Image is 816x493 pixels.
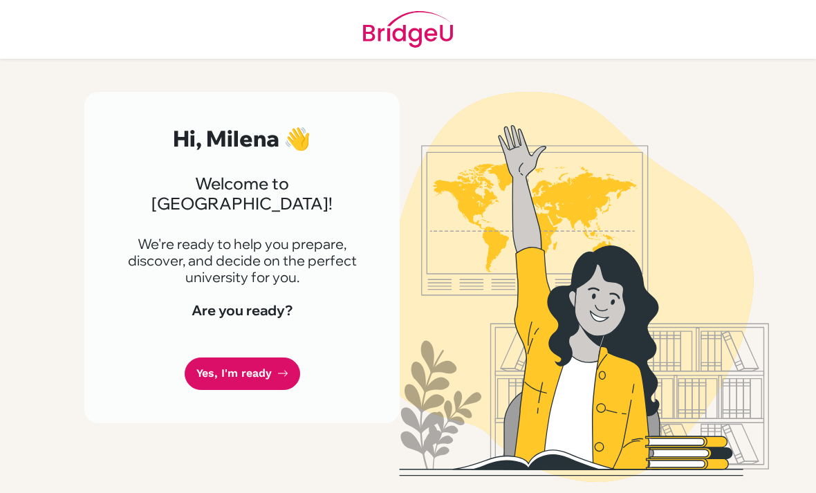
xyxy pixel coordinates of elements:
[118,236,367,286] p: We're ready to help you prepare, discover, and decide on the perfect university for you.
[118,302,367,319] h4: Are you ready?
[118,174,367,213] h3: Welcome to [GEOGRAPHIC_DATA]!
[185,357,300,390] a: Yes, I'm ready
[118,125,367,151] h2: Hi, Milena 👋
